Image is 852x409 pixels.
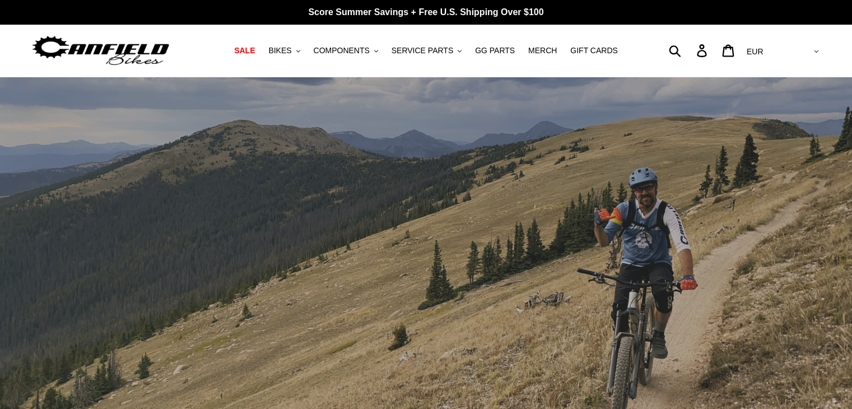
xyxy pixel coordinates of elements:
a: SALE [229,43,260,58]
span: COMPONENTS [314,46,370,55]
a: GG PARTS [469,43,520,58]
button: SERVICE PARTS [386,43,467,58]
a: GIFT CARDS [565,43,623,58]
span: BIKES [268,46,291,55]
img: Canfield Bikes [31,33,171,68]
span: SALE [234,46,255,55]
a: MERCH [523,43,562,58]
span: MERCH [528,46,557,55]
span: GIFT CARDS [570,46,618,55]
button: BIKES [263,43,305,58]
span: SERVICE PARTS [392,46,453,55]
button: COMPONENTS [308,43,384,58]
span: GG PARTS [475,46,515,55]
input: Search [675,38,704,63]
